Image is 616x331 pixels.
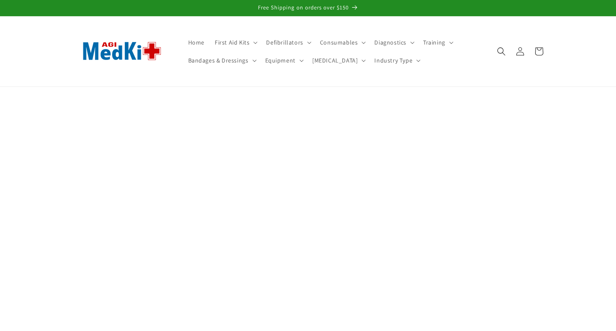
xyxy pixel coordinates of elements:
summary: Diagnostics [369,33,418,51]
span: Defibrillators [266,39,303,46]
img: AGI MedKit [73,28,171,75]
summary: Search [492,42,511,61]
p: Free Shipping on orders over $150 [9,4,607,12]
summary: [MEDICAL_DATA] [307,51,369,69]
summary: Industry Type [369,51,424,69]
span: Training [423,39,445,46]
summary: First Aid Kits [210,33,261,51]
summary: Training [418,33,457,51]
summary: Defibrillators [261,33,314,51]
summary: Consumables [315,33,370,51]
span: Industry Type [374,57,412,64]
span: [MEDICAL_DATA] [312,57,358,64]
span: Diagnostics [374,39,406,46]
span: First Aid Kits [215,39,249,46]
span: Consumables [320,39,358,46]
summary: Equipment [260,51,307,69]
a: Home [183,33,210,51]
span: Equipment [265,57,296,64]
span: Bandages & Dressings [188,57,249,64]
summary: Bandages & Dressings [183,51,260,69]
span: Home [188,39,204,46]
